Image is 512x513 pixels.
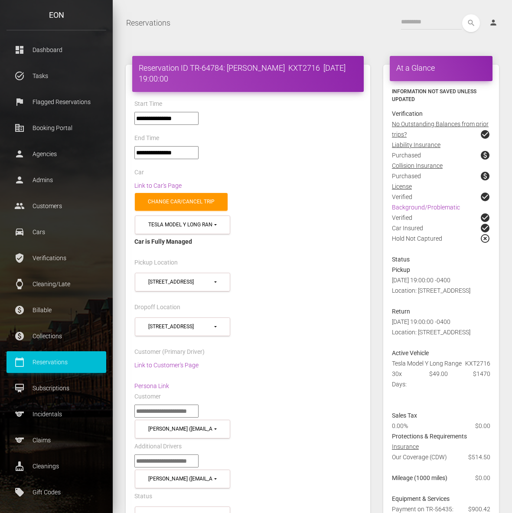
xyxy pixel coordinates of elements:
[465,358,490,369] span: KXT2716
[148,425,213,433] div: [PERSON_NAME] ([EMAIL_ADDRESS][DOMAIN_NAME])
[134,348,205,356] label: Customer (Primary Driver)
[7,117,106,139] a: corporate_fare Booking Portal
[480,223,490,233] span: check_circle
[135,420,230,438] button: Mihir Nakum (mihirnakum07@gmail.com)
[13,69,100,82] p: Tasks
[392,350,429,356] strong: Active Vehicle
[7,299,106,321] a: paid Billable
[148,221,213,229] div: Tesla Model Y Long Range (KXT2716 in 11201)
[7,455,106,477] a: cleaning_services Cleanings
[7,429,106,451] a: sports Claims
[13,278,100,291] p: Cleaning/Late
[135,317,230,336] button: 2 Mc Kenny Street (11201)
[13,199,100,212] p: Customers
[13,173,100,186] p: Admins
[134,303,180,312] label: Dropoff Location
[134,100,162,108] label: Start Time
[392,412,417,419] strong: Sales Tax
[13,408,100,421] p: Incidentals
[392,277,470,294] span: [DATE] 19:00:00 -0400 Location: [STREET_ADDRESS]
[480,171,490,181] span: paid
[134,442,182,451] label: Additional Drivers
[392,183,412,190] u: License
[392,204,460,211] a: Background/Problematic
[392,162,443,169] u: Collision Insurance
[13,95,100,108] p: Flagged Reservations
[135,273,230,291] button: 2 Mc Kenny Street (11201)
[385,223,497,233] div: Car Insured
[385,452,497,473] div: Our Coverage (CDW)
[7,91,106,113] a: flag Flagged Reservations
[392,121,489,138] u: No Outstanding Balances from prior trips?
[13,147,100,160] p: Agencies
[7,403,106,425] a: sports Incidentals
[385,421,460,431] div: 0.00%
[385,212,497,223] div: Verified
[134,182,182,189] a: Link to Car's Page
[13,330,100,343] p: Collections
[480,129,490,140] span: check_circle
[134,236,362,247] div: Car is Fully Managed
[475,421,490,431] span: $0.00
[134,168,144,177] label: Car
[489,18,498,27] i: person
[13,356,100,369] p: Reservations
[392,433,467,440] strong: Protections & Requirements
[7,169,106,191] a: person Admins
[134,382,169,389] a: Persona Link
[462,14,480,32] button: search
[392,443,419,450] u: Insurance
[483,14,505,32] a: person
[126,12,170,34] a: Reservations
[396,62,486,73] h4: At a Glance
[134,258,178,267] label: Pickup Location
[13,304,100,317] p: Billable
[392,318,470,336] span: [DATE] 19:00:00 -0400 Location: [STREET_ADDRESS]
[475,473,490,483] span: $0.00
[392,266,410,273] strong: Pickup
[392,474,447,481] strong: Mileage (1000 miles)
[392,256,410,263] strong: Status
[480,150,490,160] span: paid
[134,362,199,369] a: Link to Customer's Page
[13,121,100,134] p: Booking Portal
[13,460,100,473] p: Cleanings
[7,65,106,87] a: task_alt Tasks
[13,434,100,447] p: Claims
[7,39,106,61] a: dashboard Dashboard
[13,486,100,499] p: Gift Codes
[392,88,490,103] h6: Information not saved unless updated
[423,369,460,389] div: $49.00
[148,475,213,483] div: [PERSON_NAME] ([EMAIL_ADDRESS][DOMAIN_NAME])
[468,452,490,462] span: $514.50
[135,193,228,211] a: Change car/cancel trip
[7,143,106,165] a: person Agencies
[473,369,490,379] span: $1470
[385,233,497,254] div: Hold Not Captured
[7,247,106,269] a: verified_user Verifications
[13,252,100,265] p: Verifications
[139,62,357,84] h4: Reservation ID TR-64784: [PERSON_NAME] KXT2716 [DATE] 19:00:00
[7,325,106,347] a: paid Collections
[135,470,230,488] button: Mihir Nakum (mihirnakum07@gmail.com)
[480,192,490,202] span: check_circle
[7,351,106,373] a: calendar_today Reservations
[13,382,100,395] p: Subscriptions
[385,150,497,160] div: Purchased
[392,308,410,315] strong: Return
[385,171,497,181] div: Purchased
[7,221,106,243] a: drive_eta Cars
[7,195,106,217] a: people Customers
[148,278,213,286] div: [STREET_ADDRESS]
[7,377,106,399] a: card_membership Subscriptions
[385,192,497,202] div: Verified
[134,134,159,143] label: End Time
[134,492,152,501] label: Status
[135,216,230,234] button: Tesla Model Y Long Range (KXT2716 in 11201)
[392,110,423,117] strong: Verification
[480,212,490,223] span: check_circle
[480,233,490,244] span: highlight_off
[385,369,423,389] div: 30x Days:
[134,392,161,401] label: Customer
